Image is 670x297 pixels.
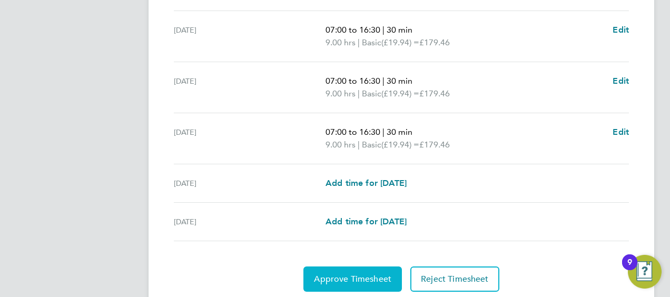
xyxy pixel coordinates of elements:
span: Basic [362,87,381,100]
a: Edit [613,126,629,138]
span: Basic [362,138,381,151]
span: Edit [613,76,629,86]
span: 07:00 to 16:30 [326,25,380,35]
div: [DATE] [174,75,326,100]
span: Add time for [DATE] [326,216,407,226]
span: | [382,25,385,35]
span: £179.46 [419,88,450,98]
span: 9.00 hrs [326,140,356,150]
a: Add time for [DATE] [326,177,407,190]
span: 9.00 hrs [326,88,356,98]
div: [DATE] [174,126,326,151]
span: 07:00 to 16:30 [326,127,380,137]
span: Edit [613,25,629,35]
span: (£19.94) = [381,37,419,47]
button: Open Resource Center, 9 new notifications [628,255,662,289]
span: 30 min [387,25,412,35]
span: | [358,37,360,47]
span: | [358,140,360,150]
span: | [382,127,385,137]
a: Edit [613,24,629,36]
div: [DATE] [174,215,326,228]
span: Approve Timesheet [314,274,391,284]
a: Add time for [DATE] [326,215,407,228]
button: Reject Timesheet [410,266,499,292]
span: Edit [613,127,629,137]
div: 9 [627,262,632,276]
span: 9.00 hrs [326,37,356,47]
span: Add time for [DATE] [326,178,407,188]
span: | [382,76,385,86]
span: (£19.94) = [381,140,419,150]
button: Approve Timesheet [303,266,402,292]
span: Basic [362,36,381,49]
span: Reject Timesheet [421,274,489,284]
span: | [358,88,360,98]
div: [DATE] [174,24,326,49]
span: £179.46 [419,37,450,47]
span: 07:00 to 16:30 [326,76,380,86]
div: [DATE] [174,177,326,190]
span: £179.46 [419,140,450,150]
a: Edit [613,75,629,87]
span: 30 min [387,76,412,86]
span: 30 min [387,127,412,137]
span: (£19.94) = [381,88,419,98]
